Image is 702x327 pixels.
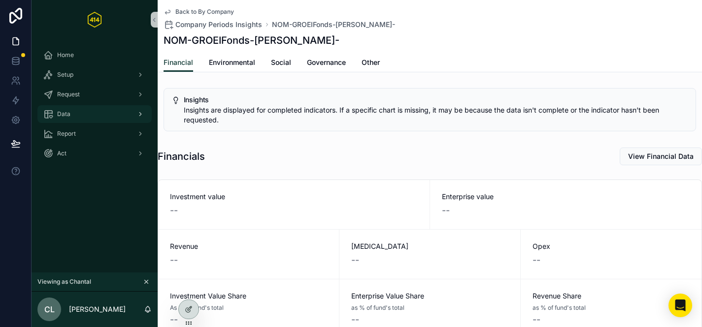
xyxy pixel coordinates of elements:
[362,58,380,67] span: Other
[170,304,224,312] span: As % of fund's total
[351,304,404,312] span: as % of fund's total
[37,278,91,286] span: Viewing as Chantal
[184,105,688,125] div: Insights are displayed for completed indicators. If a specific chart is missing, it may be becaus...
[351,241,508,251] span: [MEDICAL_DATA]
[533,241,690,251] span: Opex
[184,96,688,103] h5: Insights
[57,110,70,118] span: Data
[37,105,152,123] a: Data
[271,54,291,73] a: Social
[209,58,255,67] span: Environmental
[533,291,690,301] span: Revenue Share
[37,86,152,103] a: Request
[170,291,327,301] span: Investment Value Share
[164,33,339,47] h1: NOM-GROEIFonds-[PERSON_NAME]-
[351,291,508,301] span: Enterprise Value Share
[209,54,255,73] a: Environmental
[69,304,126,314] p: [PERSON_NAME]
[37,145,152,162] a: Act
[669,294,692,317] div: Open Intercom Messenger
[32,39,158,175] div: scrollable content
[307,58,346,67] span: Governance
[44,303,55,315] span: CL
[57,51,74,59] span: Home
[620,148,702,165] button: View Financial Data
[175,8,234,16] span: Back to By Company
[351,313,359,327] span: --
[164,54,193,72] a: Financial
[351,253,359,267] span: --
[57,130,76,138] span: Report
[164,8,234,16] a: Back to By Company
[442,204,450,217] span: --
[57,90,80,98] span: Request
[533,253,540,267] span: --
[57,71,73,79] span: Setup
[37,66,152,84] a: Setup
[37,125,152,143] a: Report
[533,313,540,327] span: --
[57,149,67,157] span: Act
[307,54,346,73] a: Governance
[88,12,101,28] img: App logo
[170,192,418,202] span: Investment value
[170,241,327,251] span: Revenue
[37,46,152,64] a: Home
[170,204,178,217] span: --
[628,151,694,161] span: View Financial Data
[533,304,586,312] span: as % of fund's total
[170,313,178,327] span: --
[362,54,380,73] a: Other
[164,20,262,30] a: Company Periods Insights
[158,149,205,163] h1: Financials
[271,58,291,67] span: Social
[442,192,690,202] span: Enterprise value
[272,20,395,30] a: NOM-GROEIFonds-[PERSON_NAME]-
[170,253,178,267] span: --
[175,20,262,30] span: Company Periods Insights
[184,106,659,124] span: Insights are displayed for completed indicators. If a specific chart is missing, it may be becaus...
[164,58,193,67] span: Financial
